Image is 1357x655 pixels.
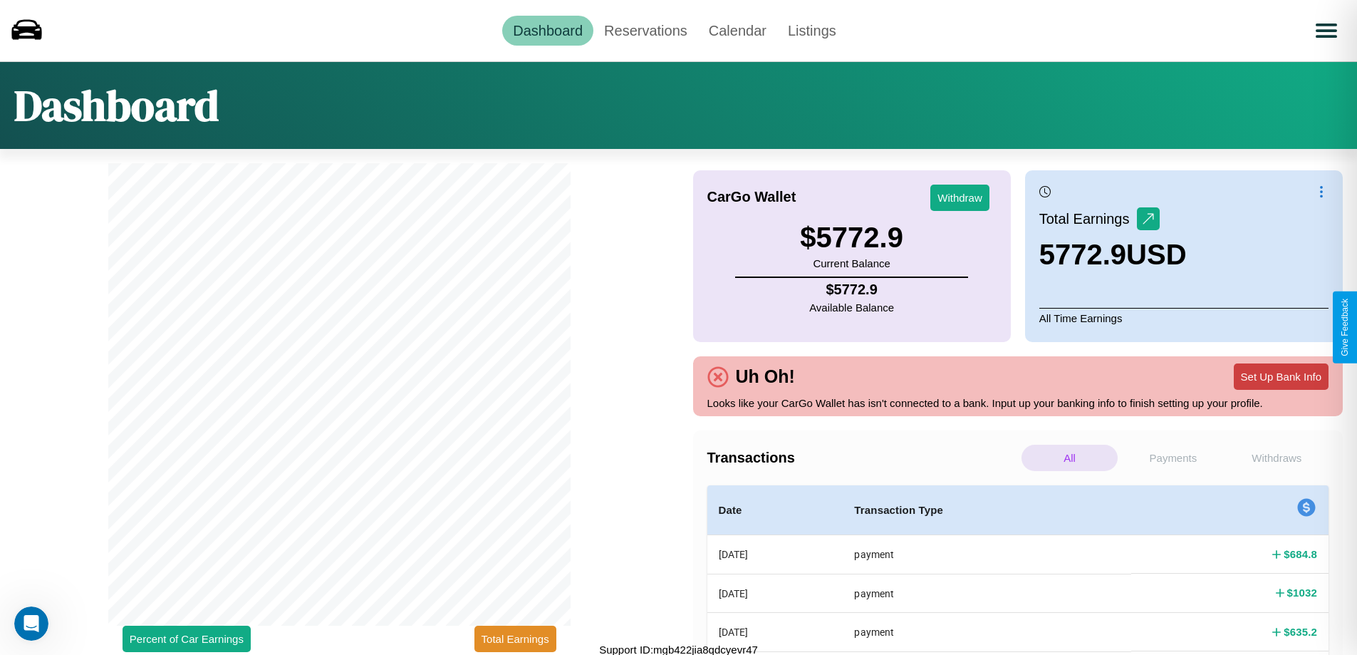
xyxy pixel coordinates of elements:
h3: 5772.9 USD [1039,239,1187,271]
h1: Dashboard [14,76,219,135]
h4: Uh Oh! [729,366,802,387]
p: Looks like your CarGo Wallet has isn't connected to a bank. Input up your banking info to finish ... [707,393,1329,413]
p: Withdraws [1229,445,1325,471]
h4: Transactions [707,450,1018,466]
button: Open menu [1306,11,1346,51]
button: Withdraw [930,185,989,211]
th: payment [843,574,1131,612]
th: payment [843,535,1131,574]
p: All Time Earnings [1039,308,1329,328]
h4: $ 1032 [1287,585,1317,600]
p: Total Earnings [1039,206,1137,232]
a: Dashboard [502,16,593,46]
h4: Date [719,502,832,519]
p: All [1021,445,1118,471]
th: [DATE] [707,613,843,651]
h4: Transaction Type [854,502,1120,519]
button: Percent of Car Earnings [123,626,251,652]
h4: $ 635.2 [1284,624,1317,639]
a: Reservations [593,16,698,46]
a: Calendar [698,16,777,46]
p: Available Balance [809,298,894,317]
button: Total Earnings [474,626,556,652]
h4: $ 5772.9 [809,282,894,298]
iframe: Intercom live chat [14,607,48,641]
a: Listings [777,16,847,46]
button: Set Up Bank Info [1234,363,1329,390]
p: Payments [1125,445,1221,471]
th: [DATE] [707,574,843,612]
p: Current Balance [800,254,903,273]
th: [DATE] [707,535,843,574]
th: payment [843,613,1131,651]
div: Give Feedback [1340,299,1350,356]
h4: CarGo Wallet [707,189,796,205]
h4: $ 684.8 [1284,547,1317,562]
h3: $ 5772.9 [800,222,903,254]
